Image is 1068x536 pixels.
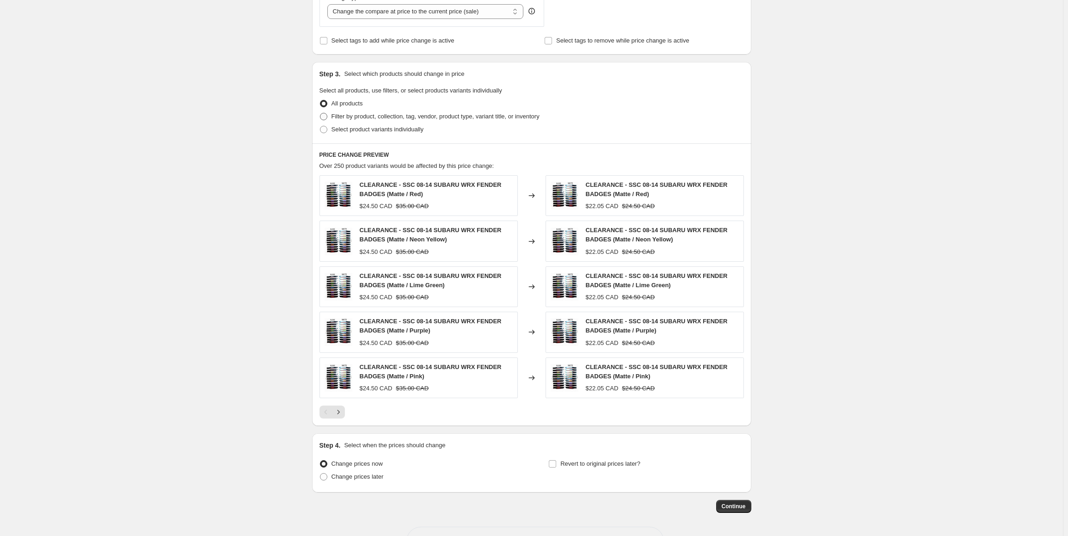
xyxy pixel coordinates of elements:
span: $24.50 CAD [622,203,655,209]
p: Select when the prices should change [344,441,445,450]
span: All products [331,100,363,107]
nav: Pagination [319,406,345,419]
span: CLEARANCE - SSC 08-14 SUBARU WRX FENDER BADGES (Matte / Pink) [586,363,728,380]
img: Polish_20200426_225400094_80x.jpg [551,228,578,255]
span: $24.50 CAD [622,385,655,392]
img: Polish_20200426_225400094_80x.jpg [325,273,352,301]
span: $35.00 CAD [396,248,429,255]
span: CLEARANCE - SSC 08-14 SUBARU WRX FENDER BADGES (Matte / Lime Green) [586,272,728,289]
img: Polish_20200426_225400094_80x.jpg [325,228,352,255]
img: Polish_20200426_225400094_80x.jpg [325,364,352,392]
span: $24.50 CAD [360,385,393,392]
h2: Step 4. [319,441,341,450]
button: Next [332,406,345,419]
span: $24.50 CAD [622,339,655,346]
span: Change prices now [331,460,383,467]
span: Select product variants individually [331,126,424,133]
span: Continue [722,503,746,510]
span: Revert to original prices later? [560,460,640,467]
span: Select tags to add while price change is active [331,37,454,44]
span: $35.00 CAD [396,294,429,301]
div: help [527,6,536,16]
span: $22.05 CAD [586,203,619,209]
span: Select all products, use filters, or select products variants individually [319,87,502,94]
p: Select which products should change in price [344,69,464,79]
span: CLEARANCE - SSC 08-14 SUBARU WRX FENDER BADGES (Matte / Pink) [360,363,502,380]
span: CLEARANCE - SSC 08-14 SUBARU WRX FENDER BADGES (Matte / Red) [360,181,502,197]
span: $24.50 CAD [360,203,393,209]
span: $35.00 CAD [396,339,429,346]
img: Polish_20200426_225400094_80x.jpg [551,273,578,301]
span: Filter by product, collection, tag, vendor, product type, variant title, or inventory [331,113,540,120]
span: $22.05 CAD [586,248,619,255]
span: CLEARANCE - SSC 08-14 SUBARU WRX FENDER BADGES (Matte / Lime Green) [360,272,502,289]
span: $24.50 CAD [360,294,393,301]
span: $24.50 CAD [622,248,655,255]
span: $22.05 CAD [586,385,619,392]
span: Change prices later [331,473,384,480]
img: Polish_20200426_225400094_80x.jpg [551,318,578,346]
span: $24.50 CAD [360,339,393,346]
span: CLEARANCE - SSC 08-14 SUBARU WRX FENDER BADGES (Matte / Neon Yellow) [360,227,502,243]
span: $24.50 CAD [622,294,655,301]
button: Continue [716,500,751,513]
span: CLEARANCE - SSC 08-14 SUBARU WRX FENDER BADGES (Matte / Red) [586,181,728,197]
span: CLEARANCE - SSC 08-14 SUBARU WRX FENDER BADGES (Matte / Purple) [360,318,502,334]
h2: Step 3. [319,69,341,79]
img: Polish_20200426_225400094_80x.jpg [325,182,352,209]
span: $22.05 CAD [586,339,619,346]
span: $24.50 CAD [360,248,393,255]
span: $22.05 CAD [586,294,619,301]
span: $35.00 CAD [396,203,429,209]
img: Polish_20200426_225400094_80x.jpg [551,364,578,392]
span: Over 250 product variants would be affected by this price change: [319,162,494,169]
h6: PRICE CHANGE PREVIEW [319,151,744,159]
img: Polish_20200426_225400094_80x.jpg [325,318,352,346]
img: Polish_20200426_225400094_80x.jpg [551,182,578,209]
span: $35.00 CAD [396,385,429,392]
span: Select tags to remove while price change is active [556,37,689,44]
span: CLEARANCE - SSC 08-14 SUBARU WRX FENDER BADGES (Matte / Purple) [586,318,728,334]
span: CLEARANCE - SSC 08-14 SUBARU WRX FENDER BADGES (Matte / Neon Yellow) [586,227,728,243]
